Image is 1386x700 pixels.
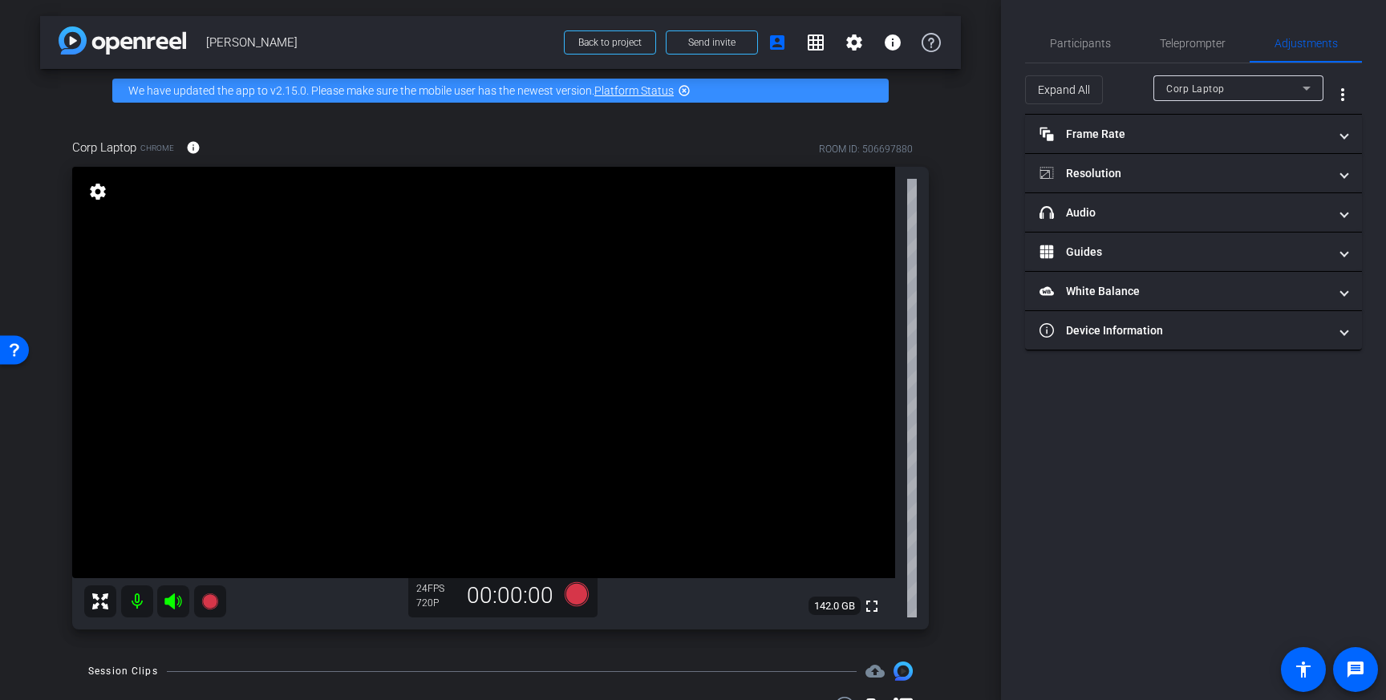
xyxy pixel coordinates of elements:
[564,30,656,55] button: Back to project
[894,662,913,681] img: Session clips
[594,84,674,97] a: Platform Status
[1038,75,1090,105] span: Expand All
[140,142,174,154] span: Chrome
[1275,38,1338,49] span: Adjustments
[206,26,554,59] span: [PERSON_NAME]
[456,582,564,609] div: 00:00:00
[416,582,456,595] div: 24
[1039,126,1328,143] mat-panel-title: Frame Rate
[1039,165,1328,182] mat-panel-title: Resolution
[59,26,186,55] img: app-logo
[1333,85,1352,104] mat-icon: more_vert
[883,33,902,52] mat-icon: info
[1294,660,1313,679] mat-icon: accessibility
[112,79,889,103] div: We have updated the app to v2.15.0. Please make sure the mobile user has the newest version.
[87,182,109,201] mat-icon: settings
[1025,154,1362,192] mat-expansion-panel-header: Resolution
[1039,204,1328,221] mat-panel-title: Audio
[1025,233,1362,271] mat-expansion-panel-header: Guides
[1039,322,1328,339] mat-panel-title: Device Information
[806,33,825,52] mat-icon: grid_on
[416,597,456,609] div: 720P
[678,84,691,97] mat-icon: highlight_off
[186,140,201,155] mat-icon: info
[428,583,444,594] span: FPS
[578,37,642,48] span: Back to project
[1025,272,1362,310] mat-expansion-panel-header: White Balance
[1039,244,1328,261] mat-panel-title: Guides
[865,662,885,681] mat-icon: cloud_upload
[688,36,736,49] span: Send invite
[1050,38,1111,49] span: Participants
[72,139,136,156] span: Corp Laptop
[666,30,758,55] button: Send invite
[865,662,885,681] span: Destinations for your clips
[1025,193,1362,232] mat-expansion-panel-header: Audio
[1025,115,1362,153] mat-expansion-panel-header: Frame Rate
[1166,83,1225,95] span: Corp Laptop
[819,142,913,156] div: ROOM ID: 506697880
[1025,311,1362,350] mat-expansion-panel-header: Device Information
[862,597,881,616] mat-icon: fullscreen
[808,597,861,616] span: 142.0 GB
[88,663,158,679] div: Session Clips
[768,33,787,52] mat-icon: account_box
[1025,75,1103,104] button: Expand All
[1039,283,1328,300] mat-panel-title: White Balance
[845,33,864,52] mat-icon: settings
[1346,660,1365,679] mat-icon: message
[1160,38,1226,49] span: Teleprompter
[1323,75,1362,114] button: More Options for Adjustments Panel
